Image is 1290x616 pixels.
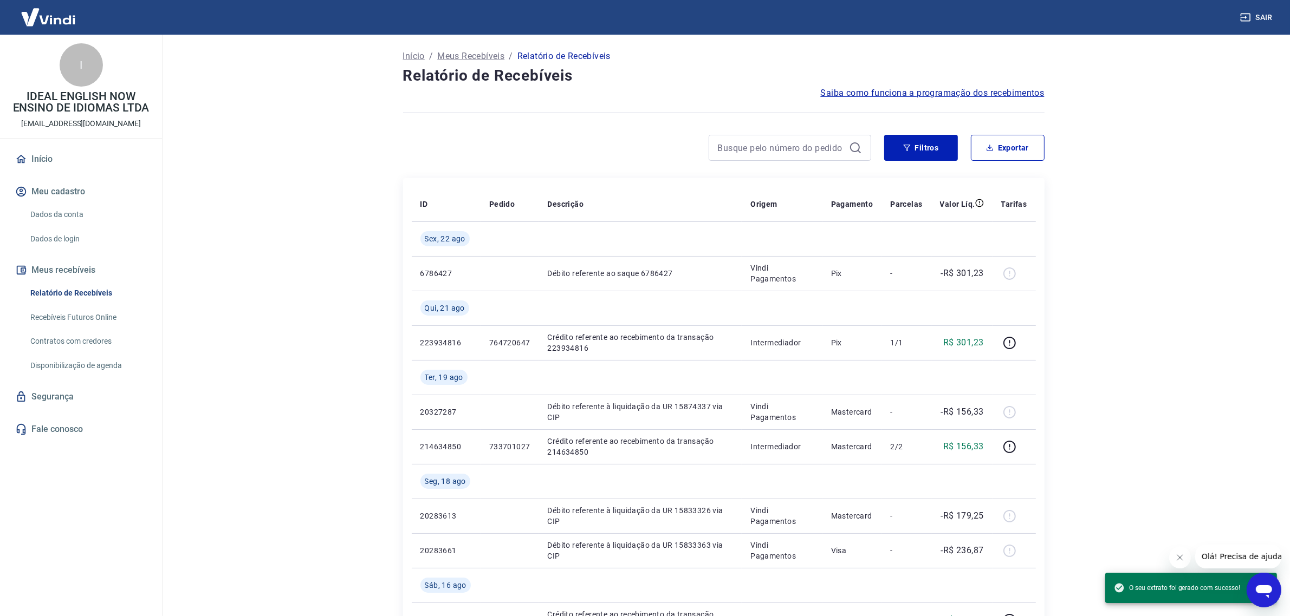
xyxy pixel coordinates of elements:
a: Disponibilização de agenda [26,355,149,377]
p: IDEAL ENGLISH NOW ENSINO DE IDIOMAS LTDA [9,91,153,114]
iframe: Fechar mensagem [1169,547,1191,568]
p: - [890,545,922,556]
p: - [890,510,922,521]
a: Relatório de Recebíveis [26,282,149,304]
p: Pix [831,337,873,348]
a: Recebíveis Futuros Online [26,306,149,329]
button: Exportar [971,135,1045,161]
p: R$ 156,33 [943,440,984,453]
div: I [60,43,103,87]
p: Intermediador [750,441,814,452]
p: Débito referente à liquidação da UR 15833363 via CIP [548,540,734,561]
button: Filtros [884,135,958,161]
p: Pix [831,268,873,279]
span: O seu extrato foi gerado com sucesso! [1114,582,1240,593]
p: Débito referente ao saque 6786427 [548,268,734,279]
p: Descrição [548,199,584,209]
a: Fale conosco [13,417,149,441]
a: Início [403,50,425,63]
span: Sex, 22 ago [425,233,465,244]
p: Tarifas [1001,199,1027,209]
p: 764720647 [489,337,530,348]
p: 6786427 [420,268,472,279]
a: Dados da conta [26,204,149,226]
p: Débito referente à liquidação da UR 15833326 via CIP [548,505,734,527]
p: Mastercard [831,441,873,452]
p: Vindi Pagamentos [750,540,814,561]
iframe: Mensagem da empresa [1195,545,1281,568]
p: -R$ 179,25 [941,509,984,522]
p: 2/2 [890,441,922,452]
p: -R$ 156,33 [941,405,984,418]
img: Vindi [13,1,83,34]
a: Segurança [13,385,149,409]
p: / [509,50,513,63]
p: Vindi Pagamentos [750,505,814,527]
button: Meu cadastro [13,180,149,204]
p: 20283613 [420,510,472,521]
p: - [890,407,922,417]
p: - [890,268,922,279]
p: [EMAIL_ADDRESS][DOMAIN_NAME] [21,118,141,129]
span: Qui, 21 ago [425,303,465,313]
span: Olá! Precisa de ajuda? [7,8,91,16]
button: Sair [1238,8,1277,28]
p: Valor Líq. [940,199,975,209]
p: Pedido [489,199,515,209]
button: Meus recebíveis [13,258,149,282]
h4: Relatório de Recebíveis [403,65,1045,87]
p: Relatório de Recebíveis [517,50,611,63]
p: Visa [831,545,873,556]
a: Dados de login [26,228,149,250]
p: -R$ 301,23 [941,267,984,280]
p: 214634850 [420,441,472,452]
p: Crédito referente ao recebimento da transação 214634850 [548,436,734,457]
p: R$ 301,23 [943,336,984,349]
p: Vindi Pagamentos [750,263,814,284]
p: Vindi Pagamentos [750,401,814,423]
p: 20283661 [420,545,472,556]
a: Saiba como funciona a programação dos recebimentos [821,87,1045,100]
p: 733701027 [489,441,530,452]
span: Ter, 19 ago [425,372,463,383]
p: Débito referente à liquidação da UR 15874337 via CIP [548,401,734,423]
p: ID [420,199,428,209]
p: Origem [750,199,777,209]
a: Início [13,147,149,171]
p: / [429,50,433,63]
p: Parcelas [890,199,922,209]
p: Intermediador [750,337,814,348]
p: Mastercard [831,407,873,417]
p: 1/1 [890,337,922,348]
p: 223934816 [420,337,472,348]
p: -R$ 236,87 [941,544,984,557]
p: 20327287 [420,407,472,417]
span: Seg, 18 ago [425,476,466,487]
p: Crédito referente ao recebimento da transação 223934816 [548,332,734,353]
p: Mastercard [831,510,873,521]
p: Pagamento [831,199,873,209]
span: Sáb, 16 ago [425,580,466,591]
input: Busque pelo número do pedido [718,140,845,156]
a: Meus Recebíveis [437,50,504,63]
iframe: Botão para abrir a janela de mensagens [1247,573,1281,607]
a: Contratos com credores [26,330,149,352]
